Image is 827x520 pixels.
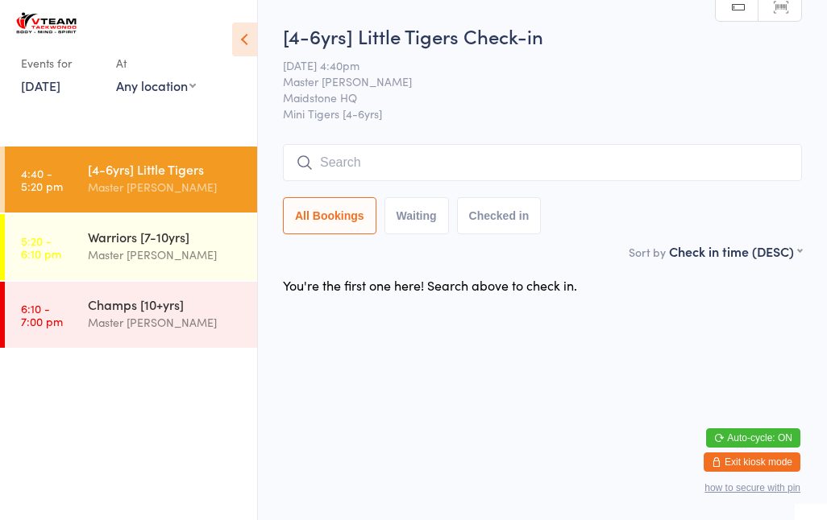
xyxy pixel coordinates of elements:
[88,160,243,178] div: [4-6yrs] Little Tigers
[88,246,243,264] div: Master [PERSON_NAME]
[283,89,777,105] span: Maidstone HQ
[283,73,777,89] span: Master [PERSON_NAME]
[5,147,257,213] a: 4:40 -5:20 pm[4-6yrs] Little TigersMaster [PERSON_NAME]
[88,178,243,196] div: Master [PERSON_NAME]
[283,105,802,122] span: Mini Tigers [4-6yrs]
[21,50,100,76] div: Events for
[16,12,77,34] img: VTEAM Martial Arts
[457,197,542,234] button: Checked in
[283,197,376,234] button: All Bookings
[283,144,802,181] input: Search
[21,76,60,94] a: [DATE]
[283,23,802,49] h2: [4-6yrs] Little Tigers Check-in
[5,282,257,348] a: 6:10 -7:00 pmChamps [10+yrs]Master [PERSON_NAME]
[704,482,800,493] button: how to secure with pin
[5,214,257,280] a: 5:20 -6:10 pmWarriors [7-10yrs]Master [PERSON_NAME]
[283,57,777,73] span: [DATE] 4:40pm
[21,302,63,328] time: 6:10 - 7:00 pm
[21,167,63,192] time: 4:40 - 5:20 pm
[88,295,243,313] div: Champs [10+yrs]
[704,452,800,472] button: Exit kiosk mode
[283,276,577,294] div: You're the first one here! Search above to check in.
[116,76,196,94] div: Any location
[21,234,61,260] time: 5:20 - 6:10 pm
[669,242,802,260] div: Check in time (DESC)
[629,244,666,260] label: Sort by
[88,313,243,332] div: Master [PERSON_NAME]
[88,228,243,246] div: Warriors [7-10yrs]
[706,428,800,448] button: Auto-cycle: ON
[384,197,449,234] button: Waiting
[116,50,196,76] div: At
